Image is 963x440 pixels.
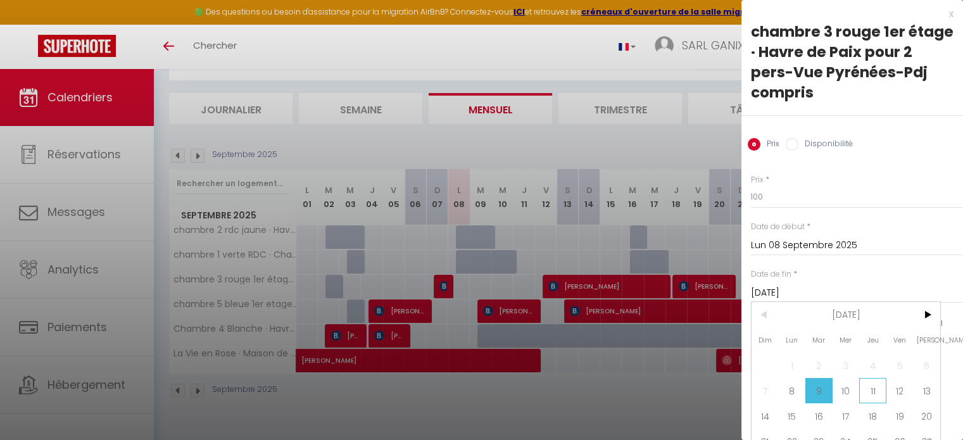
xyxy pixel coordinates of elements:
span: 14 [752,403,779,429]
span: Ven [886,327,914,353]
span: 12 [886,378,914,403]
span: 13 [913,378,940,403]
span: 20 [913,403,940,429]
span: [DATE] [779,302,914,327]
label: Disponibilité [798,138,853,152]
span: 3 [833,353,860,378]
label: Date de début [751,221,805,233]
label: Prix [751,174,764,186]
span: 7 [752,378,779,403]
span: 6 [913,353,940,378]
span: 18 [859,403,886,429]
span: < [752,302,779,327]
div: x [741,6,954,22]
button: Ouvrir le widget de chat LiveChat [10,5,48,43]
span: 9 [805,378,833,403]
span: Lun [779,327,806,353]
span: 1 [779,353,806,378]
span: Mar [805,327,833,353]
span: > [913,302,940,327]
span: 5 [886,353,914,378]
span: 19 [886,403,914,429]
span: 4 [859,353,886,378]
span: 11 [859,378,886,403]
span: 8 [779,378,806,403]
div: chambre 3 rouge 1er étage · Havre de Paix pour 2 pers-Vue Pyrénées-Pdj compris [751,22,954,103]
span: 10 [833,378,860,403]
label: Date de fin [751,268,791,280]
span: 15 [779,403,806,429]
span: Mer [833,327,860,353]
span: 2 [805,353,833,378]
span: [PERSON_NAME] [913,327,940,353]
label: Prix [760,138,779,152]
span: Jeu [859,327,886,353]
span: 16 [805,403,833,429]
span: 17 [833,403,860,429]
span: Dim [752,327,779,353]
